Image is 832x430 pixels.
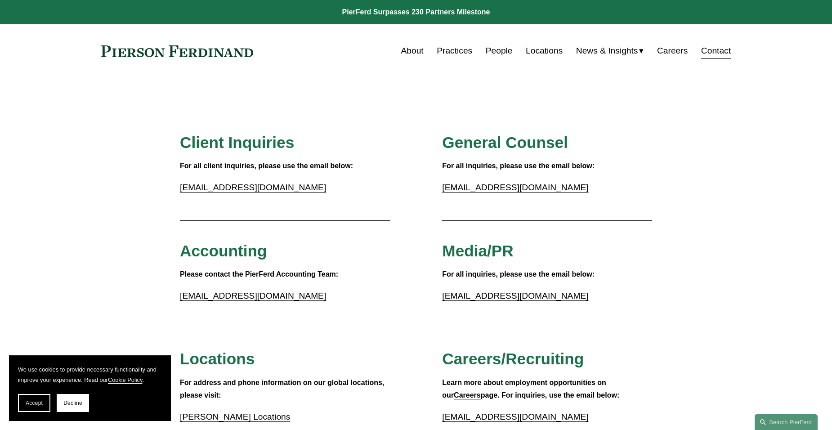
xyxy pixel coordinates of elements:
[180,291,326,300] a: [EMAIL_ADDRESS][DOMAIN_NAME]
[526,42,563,59] a: Locations
[481,391,620,399] strong: page. For inquiries, use the email below:
[401,42,424,59] a: About
[442,242,513,260] span: Media/PR
[701,42,731,59] a: Contact
[454,391,481,399] a: Careers
[437,42,472,59] a: Practices
[180,412,290,421] a: [PERSON_NAME] Locations
[180,350,255,367] span: Locations
[442,379,608,399] strong: Learn more about employment opportunities on our
[180,379,386,399] strong: For address and phone information on our global locations, please visit:
[63,400,82,406] span: Decline
[442,162,595,170] strong: For all inquiries, please use the email below:
[180,162,353,170] strong: For all client inquiries, please use the email below:
[442,412,588,421] a: [EMAIL_ADDRESS][DOMAIN_NAME]
[442,183,588,192] a: [EMAIL_ADDRESS][DOMAIN_NAME]
[57,394,89,412] button: Decline
[442,134,568,151] span: General Counsel
[180,183,326,192] a: [EMAIL_ADDRESS][DOMAIN_NAME]
[755,414,818,430] a: Search this site
[26,400,43,406] span: Accept
[180,270,338,278] strong: Please contact the PierFerd Accounting Team:
[442,291,588,300] a: [EMAIL_ADDRESS][DOMAIN_NAME]
[9,355,171,421] section: Cookie banner
[18,394,50,412] button: Accept
[108,376,143,383] a: Cookie Policy
[576,43,638,59] span: News & Insights
[180,134,294,151] span: Client Inquiries
[180,242,267,260] span: Accounting
[657,42,688,59] a: Careers
[442,270,595,278] strong: For all inquiries, please use the email below:
[486,42,513,59] a: People
[442,350,584,367] span: Careers/Recruiting
[18,364,162,385] p: We use cookies to provide necessary functionality and improve your experience. Read our .
[576,42,644,59] a: folder dropdown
